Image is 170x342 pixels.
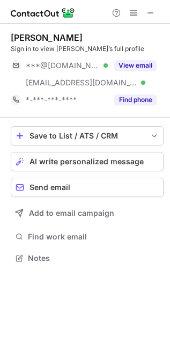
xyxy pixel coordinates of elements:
img: ContactOut v5.3.10 [11,6,75,19]
span: Find work email [28,232,159,242]
button: Find work email [11,229,164,244]
button: Send email [11,178,164,197]
button: Add to email campaign [11,203,164,223]
span: AI write personalized message [29,157,144,166]
button: Notes [11,251,164,266]
div: Save to List / ATS / CRM [29,132,145,140]
div: Sign in to view [PERSON_NAME]’s full profile [11,44,164,54]
span: Add to email campaign [29,209,114,217]
span: [EMAIL_ADDRESS][DOMAIN_NAME] [26,78,137,88]
span: ***@[DOMAIN_NAME] [26,61,100,70]
button: AI write personalized message [11,152,164,171]
button: save-profile-one-click [11,126,164,145]
button: Reveal Button [114,60,157,71]
span: Send email [29,183,70,192]
span: Notes [28,253,159,263]
button: Reveal Button [114,94,157,105]
div: [PERSON_NAME] [11,32,83,43]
